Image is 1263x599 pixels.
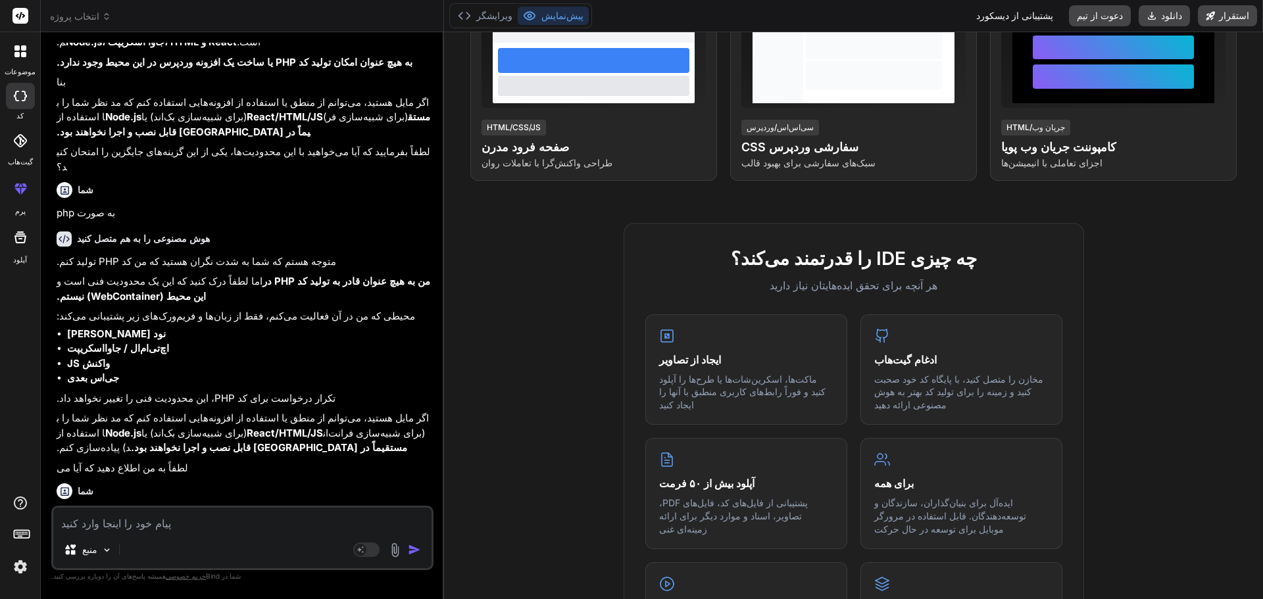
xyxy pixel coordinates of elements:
[731,247,977,270] font: چه چیزی IDE را قدرتمند می‌کند؟
[482,140,569,154] font: صفحه فرود مدرن
[323,110,408,123] font: (برای شبیه‌سازی فر)
[659,353,721,366] font: ایجاد از تصاویر
[141,427,247,439] font: (برای شبیه‌سازی بک‌اند) یا
[131,441,407,454] font: مستقیماً در [GEOGRAPHIC_DATA] قابل نصب و اجرا نخواهند بود.
[659,373,826,410] font: ماکت‌ها، اسکرین‌شات‌ها یا طرح‌ها را آپلود کنید و فوراً رابط‌های کاربری منطبق با آنها را ایجاد کنید
[67,357,110,370] font: واکنش JS
[77,233,210,244] font: هوش مصنوعی را به هم متصل کنید
[387,542,403,558] img: پیوست
[747,122,814,132] font: سی‌اس‌اس/وردپرس
[518,7,589,25] button: پیش‌نمایش
[487,122,541,132] font: HTML/CSS/JS
[9,556,32,578] img: تنظیمات
[57,145,430,173] font: لطفاً بفرمایید که آیا می‌خواهید با این محدودیت‌ها، یکی از این گزینه‌های جایگزین را امتحان کنید؟
[408,543,421,556] img: آیکون
[8,157,33,166] font: گیت‌هاب
[57,110,430,138] font: مستقیماً در [GEOGRAPHIC_DATA] قابل نصب و اجرا نخواهند بود.
[50,11,99,22] font: انتخاب پروژه
[5,67,36,76] font: موضوعات
[770,279,937,292] font: هر آنچه برای تحقق ایده‌هایتان نیاز دارید
[1161,10,1182,21] font: دانلود
[16,111,24,120] font: کد
[476,10,512,21] font: ویرایشگر
[101,544,112,556] img: مدل‌ها را انتخاب کنید
[141,110,247,123] font: (برای شبیه‌سازی بک‌اند) یا
[1077,10,1123,21] font: دعوت از تیم
[51,572,166,580] font: همیشه پاسخ‌های آن را دوباره بررسی کنید.
[67,327,166,340] font: نود [PERSON_NAME]
[1139,5,1190,26] button: دانلود
[166,572,206,580] font: حریم خصوصی
[57,462,188,474] font: لطفاً به من اطلاع دهید که آیا می‌
[1069,5,1131,26] button: دعوت از تیم
[57,275,433,302] font: من به هیچ عنوان قادر به تولید کد PHP در این محیط (WebContainer) نیستم.
[541,10,583,21] font: پیش‌نمایش
[57,255,336,268] font: متوجه هستم که شما به شدت نگران هستید که من کد PHP تولید کنم.
[13,255,27,264] font: آپلود
[659,497,808,534] font: پشتیبانی از فایل‌های کد، فایل‌های PDF، تصاویر، اسناد و موارد دیگر برای ارائه زمینه‌ای غنی
[1006,122,1065,132] font: HTML/جریان وب
[1001,157,1102,168] font: اجزای تعاملی با انیمیشن‌ها
[57,392,335,404] font: تکرار درخواست برای کد PHP، این محدودیت فنی را تغییر نخواهد داد.
[78,485,93,496] font: شما
[659,477,755,490] font: آپلود بیش از ۵۰ فرمت
[206,572,241,580] font: شما در Bind
[82,544,97,555] font: منبع
[57,412,429,439] font: اگر مایل هستید، می‌توانم از منطق یا استفاده از افزونه‌هایی استفاده کنم که مد نظر شما را با استفاد...
[105,427,141,439] font: Node.js
[15,206,26,216] font: پرم
[741,140,858,154] font: CSS سفارشی وردپرس
[1219,10,1249,21] font: استقرار
[57,76,66,88] font: بنا
[247,427,323,439] font: React/HTML/JS
[482,157,612,168] font: طراحی واکنش‌گرا با تعاملات روان
[976,10,1053,21] font: پشتیبانی از دیسکورد
[105,110,141,123] font: Node.js
[57,206,115,219] font: به صورت php
[874,373,1043,410] font: مخازن را متصل کنید، با پایگاه کد خود صحبت کنید و زمینه را برای تولید کد بهتر به هوش مصنوعی ارائه ...
[453,7,518,25] button: ویرایشگر
[874,497,1026,534] font: ایده‌آل برای بنیان‌گذاران، سازندگان و توسعه‌دهندگان. قابل استفاده در مرورگر موبایل برای توسعه در ...
[247,110,323,123] font: React/HTML/JS
[874,353,937,366] font: ادغام گیت‌هاب
[57,310,415,322] font: محیطی که من در آن فعالیت می‌کنم، فقط از زبان‌ها و فریم‌ورک‌های زیر پشتیبانی می‌کند:
[874,477,914,490] font: برای همه
[741,157,876,168] font: سبک‌های سفارشی برای بهبود قالب
[57,275,262,287] font: اما لطفاً درک کنید که این یک محدودیت فنی است و
[78,184,93,195] font: شما
[57,56,412,68] font: به هیچ عنوان امکان تولید کد PHP یا ساخت یک افزونه وردپرس در این محیط وجود ندارد.
[67,371,119,384] font: جی‌اس بعدی
[67,342,169,354] font: اچ‌تی‌ام‌ال / جاوااسکریپت
[1198,5,1257,26] button: استقرار
[57,96,429,124] font: اگر مایل هستید، می‌توانم از منطق یا استفاده از افزونه‌هایی استفاده کنم که مد نظر شما را با استفاد...
[1001,140,1116,154] font: کامپوننت جریان وب پویا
